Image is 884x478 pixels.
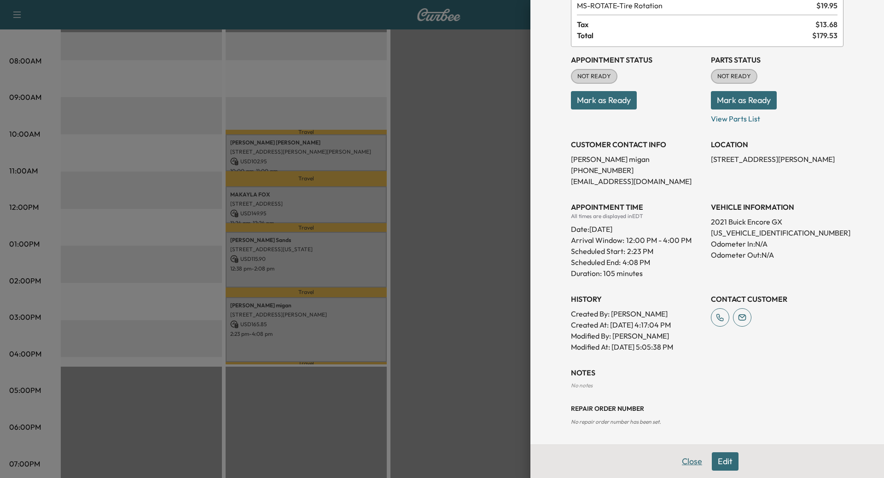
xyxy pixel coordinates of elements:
h3: VEHICLE INFORMATION [711,202,843,213]
button: Mark as Ready [711,91,777,109]
h3: Repair Order number [571,404,843,413]
p: [EMAIL_ADDRESS][DOMAIN_NAME] [571,176,704,187]
p: [STREET_ADDRESS][PERSON_NAME] [711,154,843,165]
span: NOT READY [712,72,756,81]
h3: NOTES [571,367,843,378]
p: Modified At : [DATE] 5:05:38 PM [571,341,704,352]
h3: CUSTOMER CONTACT INFO [571,139,704,150]
p: Modified By : [PERSON_NAME] [571,330,704,341]
p: [US_VEHICLE_IDENTIFICATION_NUMBER] [711,227,843,238]
p: 4:08 PM [622,257,650,268]
p: Created At : [DATE] 4:17:04 PM [571,319,704,330]
p: Arrival Window: [571,235,704,246]
h3: Parts Status [711,54,843,65]
h3: APPOINTMENT TIME [571,202,704,213]
h3: Appointment Status [571,54,704,65]
span: NOT READY [572,72,616,81]
p: [PERSON_NAME] migan [571,154,704,165]
p: [PHONE_NUMBER] [571,165,704,176]
p: View Parts List [711,109,843,124]
button: Close [676,452,708,471]
span: $ 179.53 [812,30,837,41]
p: Duration: 105 minutes [571,268,704,279]
h3: CONTACT CUSTOMER [711,294,843,305]
p: Scheduled End: [571,257,621,268]
div: Date: [DATE] [571,220,704,235]
p: Odometer Out: N/A [711,249,843,260]
h3: LOCATION [711,139,843,150]
button: Edit [712,452,739,471]
p: Odometer In: N/A [711,238,843,249]
button: Mark as Ready [571,91,637,109]
span: 12:00 PM - 4:00 PM [626,235,692,246]
span: Total [577,30,812,41]
h3: History [571,294,704,305]
div: No notes [571,382,843,389]
span: No repair order number has been set. [571,418,661,425]
p: 2021 Buick Encore GX [711,216,843,227]
p: Scheduled Start: [571,246,625,257]
p: Created By : [PERSON_NAME] [571,308,704,319]
div: All times are displayed in EDT [571,213,704,220]
span: $ 13.68 [815,19,837,30]
p: 2:23 PM [627,246,653,257]
span: Tax [577,19,815,30]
